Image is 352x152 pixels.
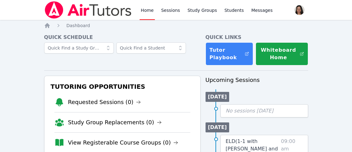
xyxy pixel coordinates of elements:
span: Messages [251,7,273,13]
input: Quick Find a Student [116,42,186,54]
span: No sessions [DATE] [226,108,274,114]
h3: Tutoring Opportunities [49,81,195,92]
li: [DATE] [206,122,229,132]
a: Study Group Replacements (0) [68,118,162,127]
input: Quick Find a Study Group [44,42,114,54]
h3: Upcoming Sessions [206,76,308,84]
li: [DATE] [206,92,229,102]
h4: Quick Schedule [44,34,201,41]
button: Whiteboard Home [256,42,308,65]
a: View Registerable Course Groups (0) [68,138,178,147]
h4: Quick Links [206,34,308,41]
img: Air Tutors [44,1,132,19]
nav: Breadcrumb [44,22,308,29]
a: Requested Sessions (0) [68,98,141,107]
a: Tutor Playbook [206,42,253,65]
span: Dashboard [67,23,90,28]
a: Dashboard [67,22,90,29]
